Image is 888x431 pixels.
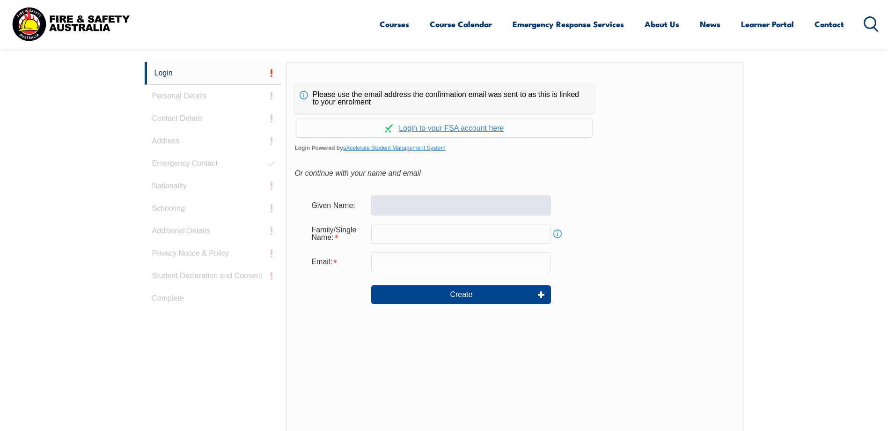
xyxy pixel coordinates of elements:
a: aXcelerate Student Management System [343,145,446,151]
img: Log in withaxcelerate [385,124,393,133]
a: News [700,12,720,37]
div: Email is required. [304,253,371,271]
div: Please use the email address the confirmation email was sent to as this is linked to your enrolment [294,83,594,113]
a: Emergency Response Services [513,12,624,37]
a: Login [145,62,281,85]
span: Login Powered by [294,141,735,155]
div: Or continue with your name and email [294,166,735,180]
div: Given Name: [304,196,371,214]
a: Course Calendar [430,12,492,37]
div: Family/Single Name is required. [304,221,371,246]
a: Learner Portal [741,12,794,37]
a: Courses [380,12,409,37]
a: Info [551,227,564,240]
a: Contact [815,12,844,37]
button: Create [371,285,551,304]
a: About Us [645,12,679,37]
